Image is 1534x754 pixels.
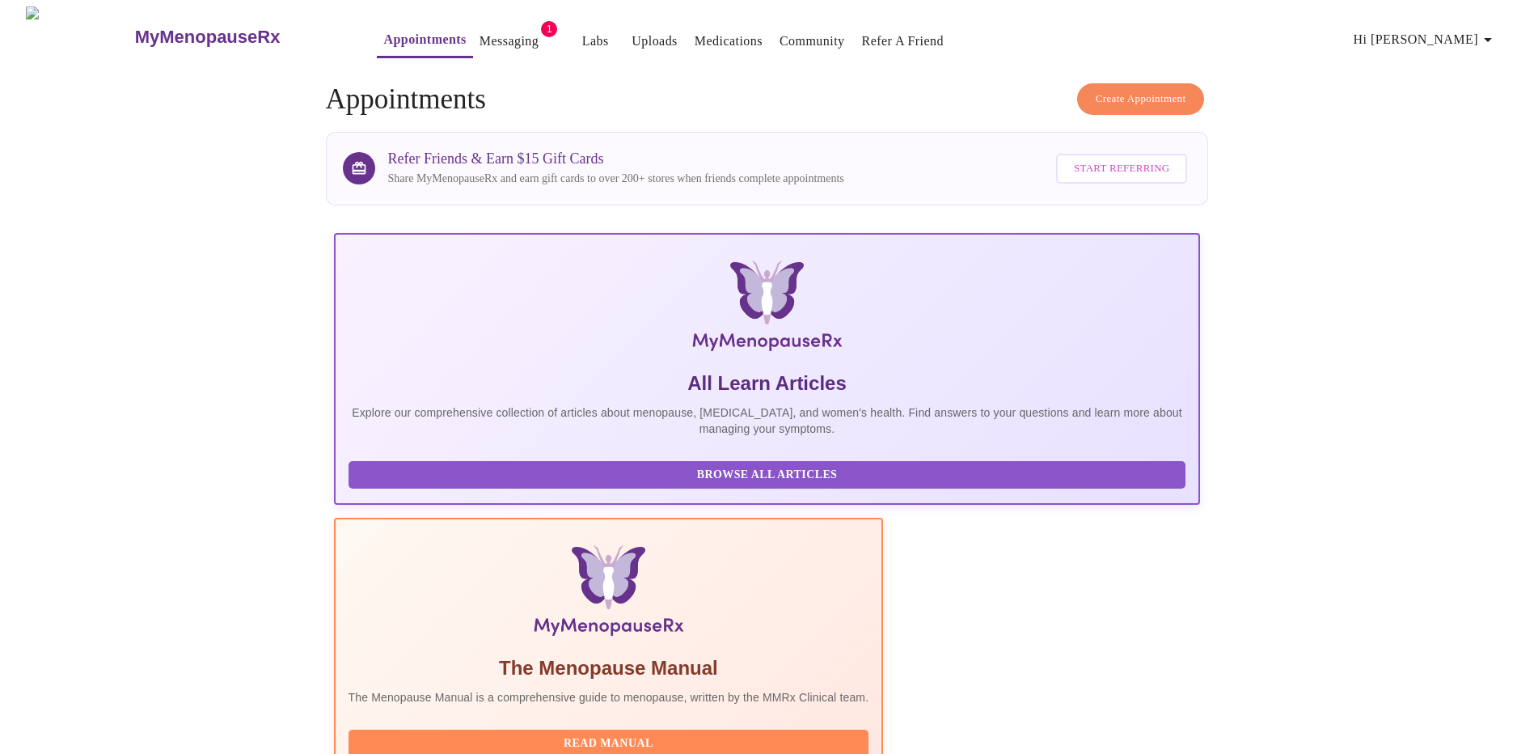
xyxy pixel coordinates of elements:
span: Browse All Articles [365,465,1170,485]
button: Medications [688,25,769,57]
a: Uploads [632,30,678,53]
h4: Appointments [326,83,1209,116]
a: Community [780,30,845,53]
button: Messaging [473,25,545,57]
a: Refer a Friend [862,30,944,53]
p: The Menopause Manual is a comprehensive guide to menopause, written by the MMRx Clinical team. [349,689,869,705]
img: MyMenopauseRx Logo [26,6,133,67]
a: Read Manual [349,735,873,749]
span: 1 [541,21,557,37]
button: Community [773,25,852,57]
p: Explore our comprehensive collection of articles about menopause, [MEDICAL_DATA], and women's hea... [349,405,1186,437]
a: Labs [582,30,609,53]
a: Browse All Articles [349,467,1190,481]
button: Hi [PERSON_NAME] [1347,23,1504,56]
button: Create Appointment [1077,83,1205,115]
span: Read Manual [365,734,853,754]
h5: All Learn Articles [349,371,1186,396]
button: Uploads [625,25,684,57]
button: Labs [569,25,621,57]
h5: The Menopause Manual [349,655,869,681]
p: Share MyMenopauseRx and earn gift cards to over 200+ stores when friends complete appointments [388,171,844,187]
span: Hi [PERSON_NAME] [1354,28,1498,51]
a: Medications [695,30,763,53]
a: MyMenopauseRx [133,9,344,66]
img: Menopause Manual [431,545,786,642]
img: MyMenopauseRx Logo [479,261,1056,358]
span: Create Appointment [1096,90,1186,108]
a: Messaging [480,30,539,53]
button: Refer a Friend [856,25,951,57]
button: Start Referring [1056,154,1187,184]
a: Start Referring [1052,146,1191,192]
h3: MyMenopauseRx [135,27,281,48]
button: Appointments [377,23,472,58]
h3: Refer Friends & Earn $15 Gift Cards [388,150,844,167]
button: Browse All Articles [349,461,1186,489]
a: Appointments [383,28,466,51]
span: Start Referring [1074,159,1169,178]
